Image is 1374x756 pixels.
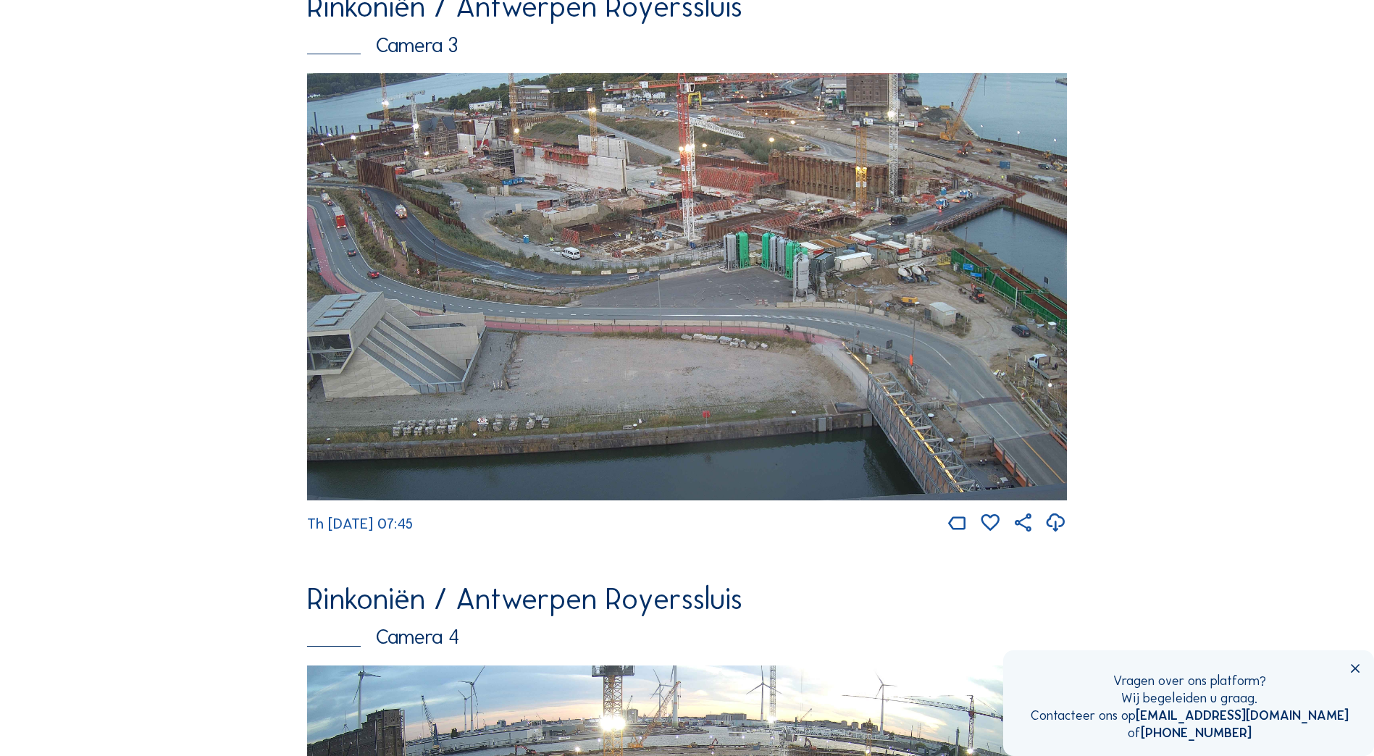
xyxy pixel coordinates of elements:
div: Camera 4 [307,627,1067,648]
img: Image [307,73,1067,500]
a: [PHONE_NUMBER] [1141,725,1252,741]
div: Vragen over ons platform? [1031,673,1349,690]
a: [EMAIL_ADDRESS][DOMAIN_NAME] [1136,707,1349,723]
div: Contacteer ons op [1031,707,1349,725]
span: Th [DATE] 07:45 [307,515,413,532]
div: Wij begeleiden u graag. [1031,690,1349,707]
div: of [1031,725,1349,742]
div: Rinkoniën / Antwerpen Royerssluis [307,584,1067,614]
div: Camera 3 [307,35,1067,56]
